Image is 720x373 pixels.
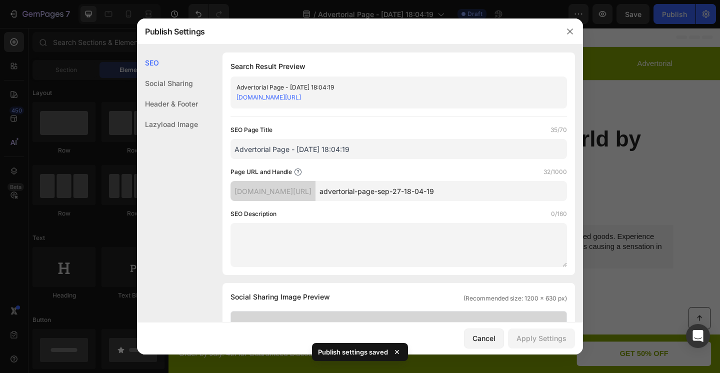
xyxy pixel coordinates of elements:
[236,82,544,92] div: Advertorial Page - [DATE] 18:04:19
[230,139,567,159] input: Title
[550,125,567,135] label: 35/70
[137,52,198,73] div: SEO
[230,60,567,72] h1: Search Result Preview
[89,178,181,190] h2: By
[230,167,292,177] label: Page URL and Handle
[686,324,710,348] div: Open Intercom Messenger
[463,294,567,303] span: (Recommended size: 1200 x 630 px)
[409,39,422,48] p: SEC
[383,29,395,39] div: 24
[63,222,102,231] strong: Summary:
[230,209,276,219] label: SEO Description
[315,181,567,201] input: Handle
[472,333,495,343] div: Cancel
[508,328,575,348] button: Apply Settings
[99,179,166,188] strong: [PERSON_NAME]
[516,333,566,343] div: Apply Settings
[174,27,338,49] p: Limited time: 50% OFF + FREESHIPPING
[510,33,548,44] p: Advertorial
[51,27,92,50] img: gempages_432750572815254551-e217b009-edec-4a49-9060-3e371cae9dbe.png
[409,29,422,39] div: 05
[51,176,81,206] img: gempages_432750572815254551-0dd52757-f501-4f5a-9003-85088b00a725.webp
[236,93,301,101] a: [DOMAIN_NAME][URL]
[356,39,370,48] p: HRS
[90,193,180,203] p: Last Updated Mar 3.2024
[137,73,198,93] div: Social Sharing
[51,72,549,168] h1: 7 Reasons Why This New Baking Appliance Is Taking the Baking World by Storm in [DATE]
[137,93,198,114] div: Header & Footer
[137,18,557,44] div: Publish Settings
[11,349,299,359] p: Order by July. 4th for Guaranteed Discounts.
[356,29,370,39] div: 16
[543,167,567,177] label: 32/1000
[490,349,543,359] p: GET 50% OFF
[63,222,537,253] p: We are introducing our revolutionary baking appliance – the ultimate game-changer for perfect bak...
[551,209,567,219] label: 0/160
[230,291,330,303] span: Social Sharing Image Preview
[318,347,388,357] p: Publish settings saved
[230,181,315,201] div: [DOMAIN_NAME][URL]
[464,328,504,348] button: Cancel
[323,332,549,351] h2: 1. Ultra-Fast Heating System
[383,39,395,48] p: MIN
[230,125,272,135] label: SEO Page Title
[444,341,590,367] a: GET 50% OFF
[137,114,198,134] div: Lazyload Image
